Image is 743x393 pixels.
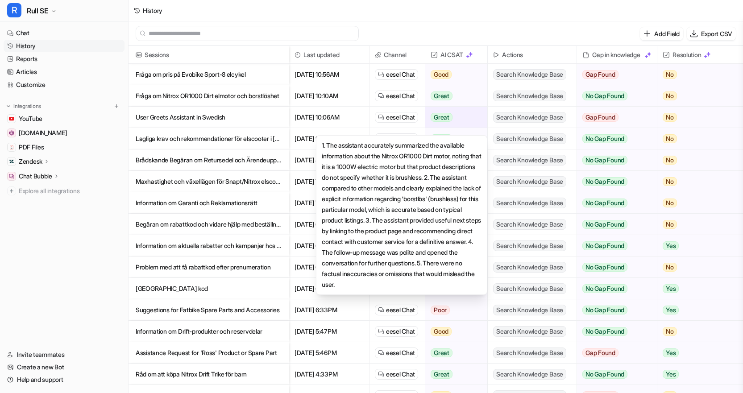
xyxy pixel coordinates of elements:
p: [GEOGRAPHIC_DATA] kod [136,278,282,299]
span: Channel [373,46,421,64]
button: No Gap Found [577,256,650,278]
button: No [657,149,739,171]
span: No Gap Found [582,220,627,229]
p: Suggestions for Fatbike Spare Parts and Accessories [136,299,282,321]
button: Poor [425,299,482,321]
a: eesel Chat [378,91,415,100]
button: No [657,85,739,107]
a: eesel Chat [378,134,415,143]
span: Search Knowledge Base [493,305,566,315]
img: eeselChat [378,350,384,356]
span: eesel Chat [386,134,415,143]
img: www.rull.se [9,130,14,136]
span: No Gap Found [582,263,627,272]
span: eesel Chat [386,327,415,336]
span: Search Knowledge Base [493,155,566,165]
button: No Gap Found [577,235,650,256]
button: No [657,171,739,192]
span: AI CSAT [429,46,484,64]
span: Rull SE [27,4,48,17]
img: menu_add.svg [113,103,120,109]
a: eesel Chat [378,113,415,122]
img: eeselChat [378,71,384,78]
a: eesel Chat [378,327,415,336]
img: eeselChat [378,93,384,99]
a: YouTubeYouTube [4,112,125,125]
button: No [657,107,739,128]
span: [DATE] 10:10AM [293,85,365,107]
button: No [657,64,739,85]
span: No Gap Found [582,134,627,143]
span: Search Knowledge Base [493,347,566,358]
span: Yes [663,241,679,250]
span: No Gap Found [582,284,627,293]
span: eesel Chat [386,348,415,357]
span: Resolution [661,46,743,64]
span: No Gap Found [582,306,627,314]
span: Search Knowledge Base [493,326,566,337]
span: Search Knowledge Base [493,69,566,80]
button: Export CSV [687,27,736,40]
span: [DATE] 6:53PM [293,278,365,299]
a: Create a new Bot [4,361,125,373]
p: Information om Garanti och Reklamationsrätt [136,192,282,214]
button: Yes [657,299,739,321]
span: No Gap Found [582,91,627,100]
p: Integrations [13,103,41,110]
span: Search Knowledge Base [493,91,566,101]
button: Good [425,64,482,85]
span: PDF Files [19,143,44,152]
button: No Gap Found [577,149,650,171]
span: Last updated [293,46,365,64]
div: History [143,6,162,15]
span: Yes [663,284,679,293]
a: PDF FilesPDF Files [4,141,125,153]
button: Gap Found [577,342,650,364]
a: Reports [4,53,125,65]
span: No Gap Found [582,370,627,379]
button: No Gap Found [577,299,650,321]
span: No Gap Found [582,177,627,186]
img: expand menu [5,103,12,109]
span: [DATE] 10:56AM [293,64,365,85]
button: No [657,128,739,149]
span: eesel Chat [386,70,415,79]
span: [DATE] 6:59PM [293,214,365,235]
p: Maxhastighet och växellägen för Snapt/Nitrox elscooter [136,171,282,192]
button: Great [425,364,482,385]
p: Add Field [654,29,679,38]
button: No Gap Found [577,192,650,214]
span: Gap Found [582,113,618,122]
button: Yes [657,235,739,256]
p: Fråga om pris på Evobike Sport-8 elcykel [136,64,282,85]
button: No [657,256,739,278]
button: No [657,321,739,342]
span: No [663,156,677,165]
span: [DATE] 7:42AM [293,171,365,192]
span: Good [431,327,452,336]
img: explore all integrations [7,186,16,195]
span: [DOMAIN_NAME] [19,128,67,137]
span: [DATE] 7:34PM [293,192,365,214]
span: Search Knowledge Base [493,198,566,208]
p: Information om Drift-produkter och reservdelar [136,321,282,342]
a: Invite teammates [4,348,125,361]
span: [DATE] 8:46AM [293,149,365,171]
button: No Gap Found [577,171,650,192]
button: No Gap Found [577,85,650,107]
span: eesel Chat [386,306,415,314]
span: No Gap Found [582,156,627,165]
span: YouTube [19,114,42,123]
span: No Gap Found [582,241,627,250]
span: [DATE] 6:55PM [293,256,365,278]
span: Great [431,348,452,357]
span: Gap Found [582,348,618,357]
img: Zendesk [9,159,14,164]
button: Great [425,342,482,364]
button: Yes [657,364,739,385]
span: Search Knowledge Base [493,112,566,123]
span: Search Knowledge Base [493,133,566,144]
p: Zendesk [19,157,42,166]
span: Sessions [132,46,285,64]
